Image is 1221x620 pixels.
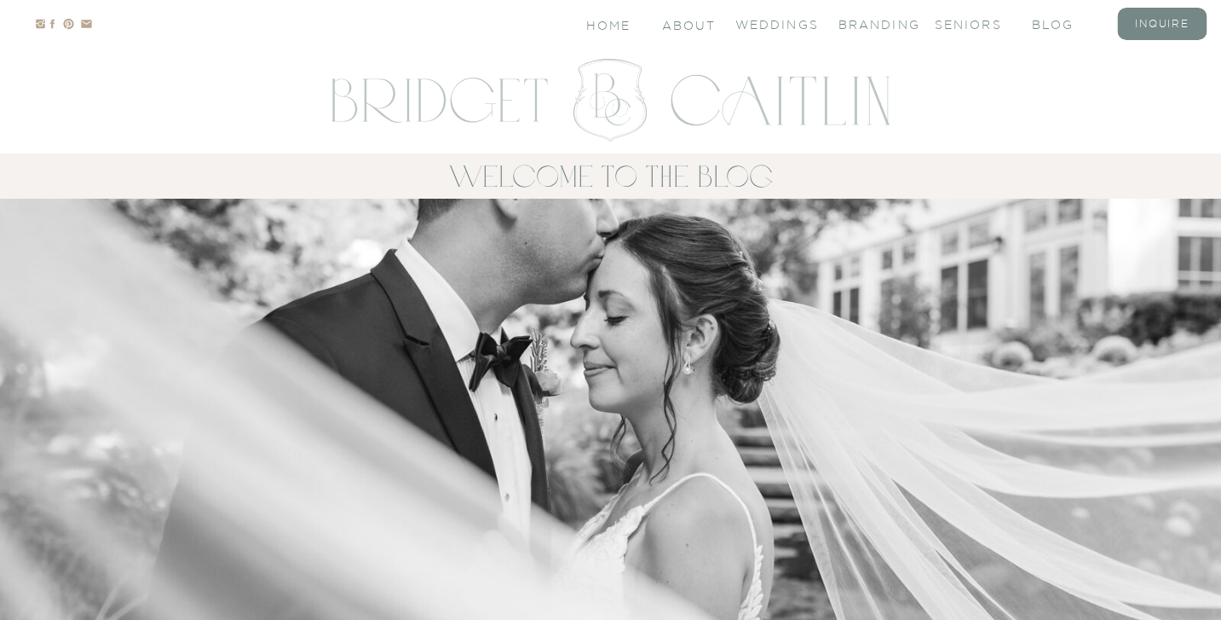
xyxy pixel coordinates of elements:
[1128,16,1196,31] a: inquire
[219,155,1004,199] h2: welcome to The Blog
[662,17,713,32] a: About
[838,16,907,31] a: branding
[935,16,1003,31] a: seniors
[586,17,633,32] a: Home
[735,16,803,31] a: Weddings
[1032,16,1100,31] a: blog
